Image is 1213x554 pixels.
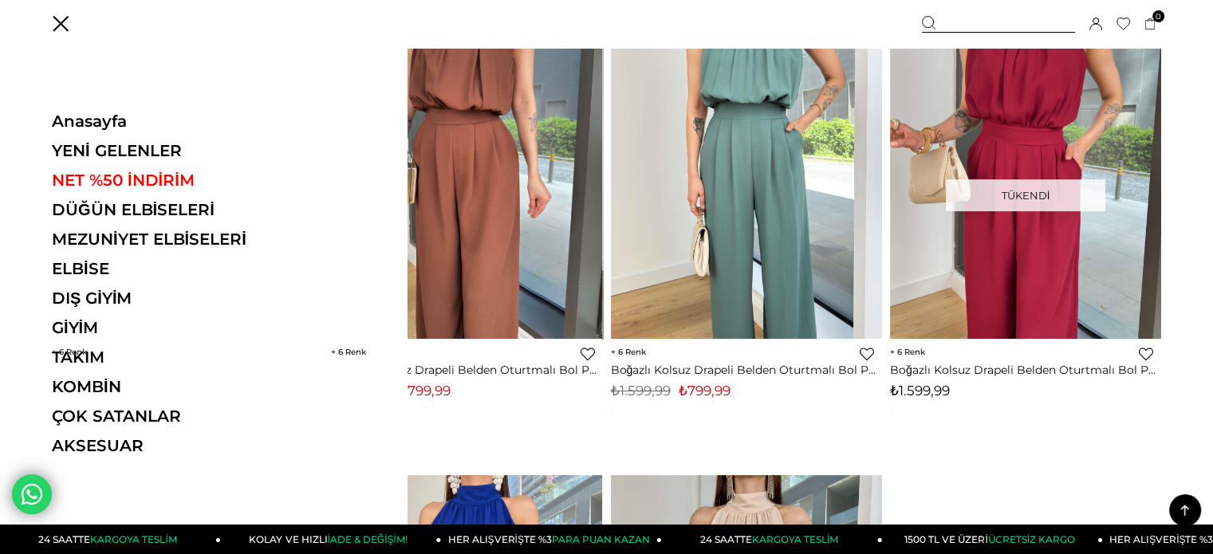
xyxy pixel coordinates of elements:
[52,347,87,357] span: 6
[52,259,271,278] a: ELBİSE
[611,410,612,411] img: png;base64,iVBORw0KGgoAAAANSUhEUgAAAAEAAAABCAYAAAAfFcSJAAAAAXNSR0IArs4c6QAAAA1JREFUGFdjePfu3X8ACW...
[611,383,671,399] span: ₺1.599,99
[890,411,891,411] img: png;base64,iVBORw0KGgoAAAANSUhEUgAAAAEAAAABCAYAAAAfFcSJAAAAAXNSR0IArs4c6QAAAA1JREFUGFdjePfu3X8ACW...
[52,407,271,426] a: ÇOK SATANLAR
[752,533,838,545] span: KARGOYA TESLİM
[890,409,891,410] img: png;base64,iVBORw0KGgoAAAANSUhEUgAAAAEAAAABCAYAAAAfFcSJAAAAAXNSR0IArs4c6QAAAA1JREFUGFdjePfu3X8ACW...
[442,525,663,554] a: HER ALIŞVERİŞTE %3PARA PUAN KAZAN
[662,525,883,554] a: 24 SAATTEKARGOYA TESLİM
[890,408,891,409] img: png;base64,iVBORw0KGgoAAAANSUhEUgAAAAEAAAABCAYAAAAfFcSJAAAAAXNSR0IArs4c6QAAAA1JREFUGFdjePfu3X8ACW...
[611,409,612,410] img: png;base64,iVBORw0KGgoAAAANSUhEUgAAAAEAAAABCAYAAAAfFcSJAAAAAXNSR0IArs4c6QAAAA1JREFUGFdjePfu3X8ACW...
[1,525,222,554] a: 24 SAATTEKARGOYA TESLİM
[860,347,874,361] a: Favorilere Ekle
[611,347,646,357] span: 6
[890,347,925,357] span: 6
[890,410,891,411] img: png;base64,iVBORw0KGgoAAAANSUhEUgAAAAEAAAABCAYAAAAfFcSJAAAAAXNSR0IArs4c6QAAAA1JREFUGFdjePfu3X8ACW...
[52,377,271,396] a: KOMBİN
[52,348,271,367] a: TAKIM
[52,200,271,219] a: DÜĞÜN ELBİSELERİ
[611,411,612,411] img: png;base64,iVBORw0KGgoAAAANSUhEUgAAAAEAAAABCAYAAAAfFcSJAAAAAXNSR0IArs4c6QAAAA1JREFUGFdjePfu3X8ACW...
[52,289,271,308] a: DIŞ GİYİM
[581,347,595,361] a: Favorilere Ekle
[52,230,271,249] a: MEZUNİYET ELBİSELERİ
[221,525,442,554] a: KOLAY VE HIZLIİADE & DEĞİŞİM!
[890,407,891,407] img: png;base64,iVBORw0KGgoAAAANSUhEUgAAAAEAAAABCAYAAAAfFcSJAAAAAXNSR0IArs4c6QAAAA1JREFUGFdjePfu3X8ACW...
[611,363,882,377] a: Boğazlı Kolsuz Drapeli Belden Oturtmalı Bol Paça [PERSON_NAME] Mint Tulum 24Y574
[1144,18,1156,30] a: 0
[611,408,612,409] img: png;base64,iVBORw0KGgoAAAANSUhEUgAAAAEAAAABCAYAAAAfFcSJAAAAAXNSR0IArs4c6QAAAA1JREFUGFdjePfu3X8ACW...
[890,383,950,399] span: ₺1.599,99
[679,383,731,399] span: ₺799,99
[399,383,451,399] span: ₺799,99
[327,533,407,545] span: İADE & DEĞİŞİM!
[1139,347,1153,361] a: Favorilere Ekle
[52,112,271,131] a: Anasayfa
[331,347,366,357] span: 6
[552,533,650,545] span: PARA PUAN KAZAN
[52,141,271,160] a: YENİ GELENLER
[611,407,612,407] img: png;base64,iVBORw0KGgoAAAANSUhEUgAAAAEAAAABCAYAAAAfFcSJAAAAAXNSR0IArs4c6QAAAA1JREFUGFdjePfu3X8ACW...
[52,171,271,190] a: NET %50 İNDİRİM
[331,363,602,377] a: Boğazlı Kolsuz Drapeli Belden Oturtmalı Bol Paça Jiri Kahve Kadın Tulum 24Y574
[52,436,271,455] a: AKSESUAR
[890,363,1161,377] a: Boğazlı Kolsuz Drapeli Belden Oturtmalı Bol Paça Jiri Bordo Kadın Tulum 24Y574
[1152,10,1164,22] span: 0
[883,525,1104,554] a: 1500 TL VE ÜZERİÜCRETSİZ KARGO
[52,318,271,337] a: GİYİM
[90,533,176,545] span: KARGOYA TESLİM
[988,533,1075,545] span: ÜCRETSİZ KARGO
